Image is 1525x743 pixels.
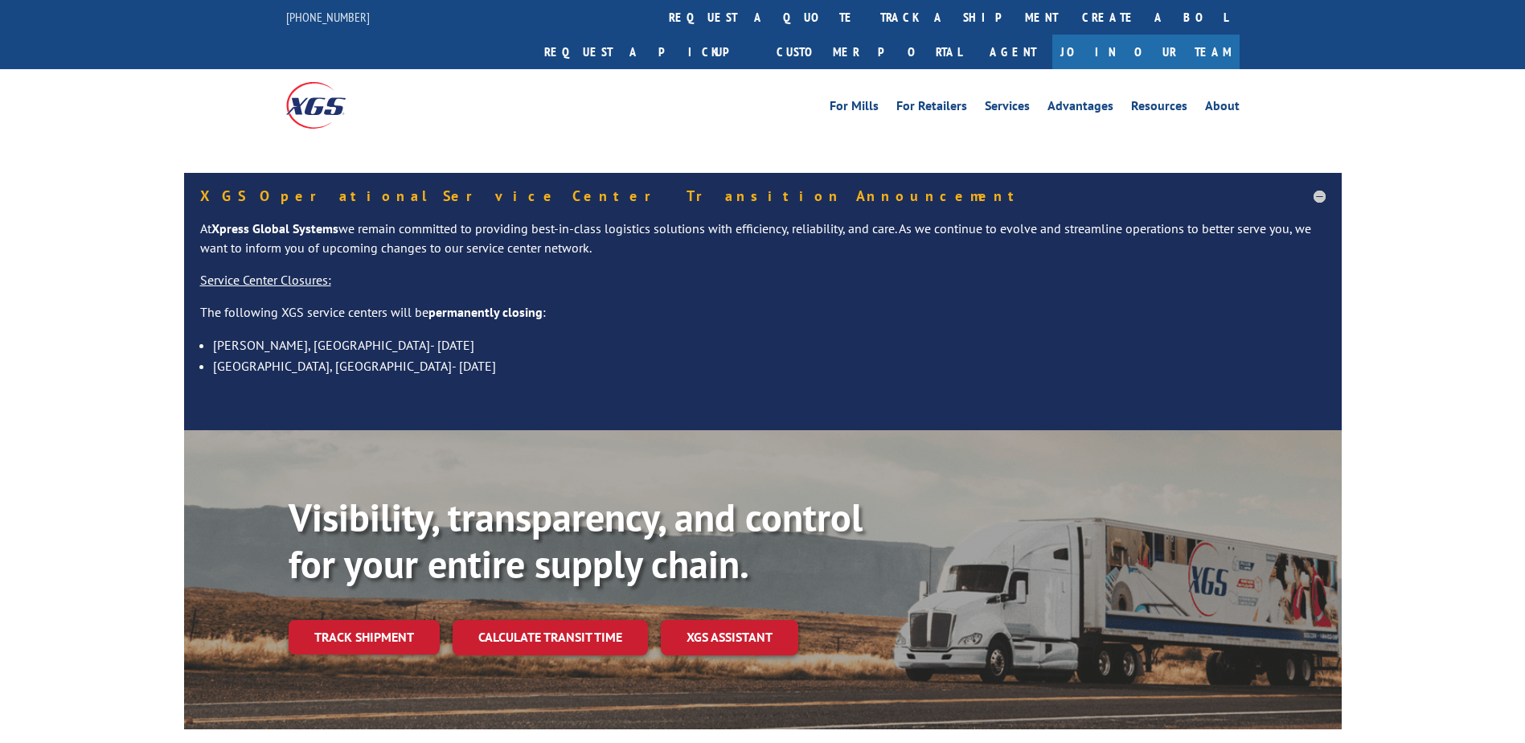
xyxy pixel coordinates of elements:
a: About [1205,100,1240,117]
li: [PERSON_NAME], [GEOGRAPHIC_DATA]- [DATE] [213,335,1326,355]
a: Join Our Team [1052,35,1240,69]
u: Service Center Closures: [200,272,331,288]
a: Calculate transit time [453,620,648,655]
b: Visibility, transparency, and control for your entire supply chain. [289,492,863,589]
a: Resources [1131,100,1187,117]
a: [PHONE_NUMBER] [286,9,370,25]
a: Customer Portal [765,35,974,69]
a: For Mills [830,100,879,117]
li: [GEOGRAPHIC_DATA], [GEOGRAPHIC_DATA]- [DATE] [213,355,1326,376]
p: At we remain committed to providing best-in-class logistics solutions with efficiency, reliabilit... [200,220,1326,271]
a: Track shipment [289,620,440,654]
h5: XGS Operational Service Center Transition Announcement [200,189,1326,203]
p: The following XGS service centers will be : [200,303,1326,335]
a: Advantages [1047,100,1113,117]
a: Services [985,100,1030,117]
a: For Retailers [896,100,967,117]
a: Request a pickup [532,35,765,69]
strong: permanently closing [428,304,543,320]
strong: Xpress Global Systems [211,220,338,236]
a: XGS ASSISTANT [661,620,798,655]
a: Agent [974,35,1052,69]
